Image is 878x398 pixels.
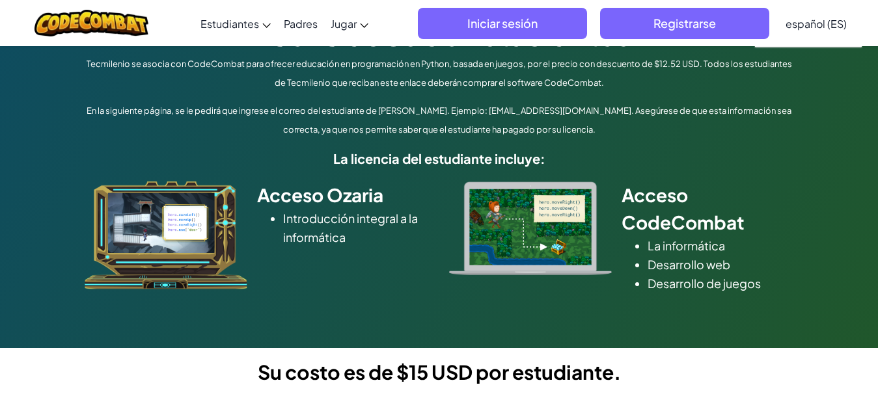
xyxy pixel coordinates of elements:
font: Estudiantes [200,17,259,31]
a: Padres [277,6,324,41]
a: español (ES) [779,6,853,41]
font: Desarrollo de juegos [648,276,761,291]
font: Registrarse [653,16,716,31]
font: Su costo es de $15 USD por estudiante. [258,360,621,384]
a: Jugar [324,6,375,41]
img: type_real_code.png [449,181,612,275]
font: La licencia del estudiante incluye: [333,150,545,166]
img: Logotipo de CodeCombat [34,10,148,36]
button: Iniciar sesión [418,8,587,39]
font: Iniciar sesión [467,16,538,31]
font: Acceso Ozaria [257,183,383,206]
img: ozaria_acodus.png [85,181,247,289]
font: Desarrollo web [648,257,730,272]
font: La informática [648,238,725,253]
font: Padres [284,17,318,31]
font: Tecmilenio se asocia con CodeCombat para ofrecer educación en programación en Python, basada en j... [87,59,792,88]
font: Introducción integral a la informática [283,211,418,245]
button: Registrarse [600,8,769,39]
font: Jugar [331,17,357,31]
font: Acceso CodeCombat [622,183,745,233]
a: Estudiantes [194,6,277,41]
font: En la siguiente página, se le pedirá que ingrese el correo del estudiante de [PERSON_NAME]. Ejemp... [87,105,791,135]
font: español (ES) [786,17,847,31]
